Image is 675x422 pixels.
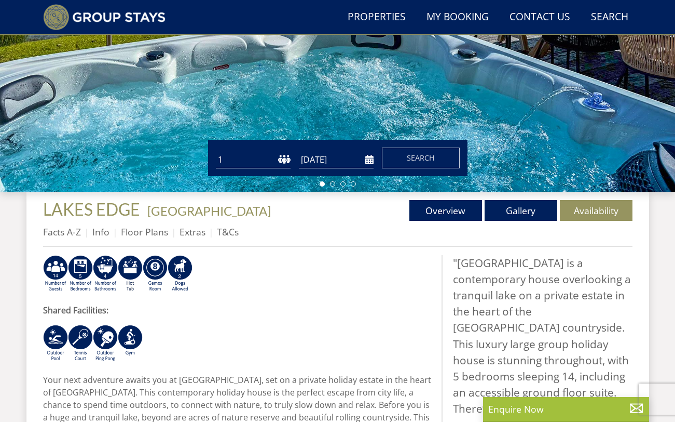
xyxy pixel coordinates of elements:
[93,325,118,362] img: AD_4nXeLt5BKNn8tYRMJDZQ_BVCmTK731wDjzkthKpTYULlb2GcJ8_vdzXtLxIPWcsJgnT2PjYaSMopA_kA3Qak8Y-WBL_dnO...
[93,255,118,293] img: AD_4nXcreJ5EW2n8gkMLu22exFSG-KDQnM9DAduEQNWmdkgC1FnEOWJuuXyaZL4_Pn2ZmCcB7N0nkfdFcjxKc_pTF-Xj1KHcV...
[43,199,143,219] a: LAKES EDGE
[168,255,192,293] img: AD_4nXeBx8ho-XULZ6QX9ga25hRKEJHlspiMAzOPOb7-3wUwQVVXW0DEwQVEgj5vXsMGTgRoUQFYgRfBpdsWW7JXNBYN8HeLK...
[505,6,574,29] a: Contact Us
[180,226,205,238] a: Extras
[422,6,493,29] a: My Booking
[43,325,68,362] img: AD_4nXdl1rWCTKEKW3t5nZpVapENz58CW3c3FeGSU-zOPAuU9KJwW4sOUw66UcaCco2pf-XzQvweLYN-6JkzGisn-xwVJV7oZ...
[43,199,140,219] span: LAKES EDGE
[43,226,81,238] a: Facts A-Z
[343,6,410,29] a: Properties
[143,203,271,218] span: -
[587,6,632,29] a: Search
[43,305,108,316] strong: Shared Facilities:
[488,402,644,416] p: Enquire Now
[409,200,482,221] a: Overview
[92,226,109,238] a: Info
[299,151,374,168] input: Arrival Date
[68,325,93,362] img: AD_4nXeUH7B1HtFGNeYPIakLFbCneY59VAK6RZF0pOJr5tBT07DJdZdrLki7drs_LWulkDA-Q6b-PHF3TwYEZFcn_5jExmqwn...
[118,255,143,293] img: AD_4nXflz6OpTKseA7sZ_y0qouEAGe4-1jdKXycKhq1mt5j3-qj4EGYUrcNEpmqHoUs4grxQTegZAVCQ2rTsfXAQn9nwN83tX...
[118,325,143,362] img: AD_4nXcxYYE69QbVqCAvxT7guBdi8NJQTYEsT23Htjtov7pP6Hc-H0fIR-PpOxKVDXMacC63-ZhVdr_SjsF6dncEwx8ioO7Y8...
[147,203,271,218] a: [GEOGRAPHIC_DATA]
[217,226,239,238] a: T&Cs
[43,255,68,293] img: AD_4nXdBlko5voUzvN5tpf0BLS_q0b1RXGCdrOXzpN6WuSOROiEc3-QAXOwJJVY8YbNDNe3VoSAb2TuqpIgcTSX6qLKyCLvjT...
[143,255,168,293] img: AD_4nXdbtcCtw1lzivtW4jnahlEl7HnXUJIKd2TCdu28mWJ8w2fWxbCMAwjbq8e1DyCEhEhVIHN00Sqbb6jVPwjza9XDZlMoJ...
[382,148,460,168] button: Search
[43,4,166,30] img: Group Stays
[560,200,632,221] a: Availability
[121,226,168,238] a: Floor Plans
[407,153,435,163] span: Search
[485,200,557,221] a: Gallery
[68,255,93,293] img: AD_4nXfk0XtVD6ttp9dK3HoMaK-nQFt8Kh3WaY_TjsIirBuPmcxylAmVKLPtflcTnph_REHSQHw5L1xrPnq_mk08LvtqrYuEp...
